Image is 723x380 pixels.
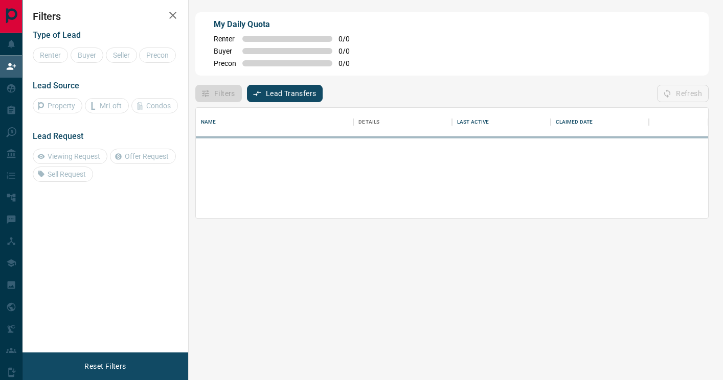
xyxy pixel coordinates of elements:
button: Lead Transfers [247,85,323,102]
div: Claimed Date [551,108,649,136]
span: 0 / 0 [338,59,361,67]
div: Last Active [452,108,551,136]
div: Name [196,108,353,136]
span: 0 / 0 [338,47,361,55]
div: Details [358,108,379,136]
button: Reset Filters [78,358,132,375]
span: Renter [214,35,236,43]
div: Claimed Date [556,108,593,136]
span: Lead Request [33,131,83,141]
div: Name [201,108,216,136]
span: Buyer [214,47,236,55]
span: Lead Source [33,81,79,90]
div: Last Active [457,108,489,136]
span: Precon [214,59,236,67]
div: Details [353,108,452,136]
span: Type of Lead [33,30,81,40]
span: 0 / 0 [338,35,361,43]
h2: Filters [33,10,178,22]
p: My Daily Quota [214,18,361,31]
